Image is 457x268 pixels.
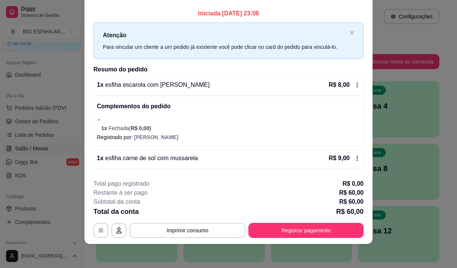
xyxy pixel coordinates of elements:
h2: Resumo do pedido [93,65,364,74]
button: Imprimir consumo [129,223,245,238]
p: Total pago registrado [93,179,149,188]
p: Atenção [103,30,347,40]
span: esfiha escarola com [PERSON_NAME] [104,82,210,88]
div: Para vincular um cliente a um pedido já existente você pode clicar no card do pedido para vinculá... [103,43,347,51]
button: close [350,30,354,35]
p: Complementos do pedido [97,102,360,111]
p: Registrado por: [97,133,360,141]
p: R$ 0,00 [343,179,364,188]
p: R$ 9,00 [329,154,350,163]
p: R$ 60,00 [339,197,364,206]
span: 1 x [101,125,108,131]
span: esfiha carne de sol com mussarela [104,155,198,161]
p: Iniciada [DATE] 23:08 [93,9,364,18]
p: . [98,114,360,123]
span: [PERSON_NAME] [134,134,178,140]
p: Fechada ( [101,124,360,132]
p: 1 x [97,154,198,163]
button: Registrar pagamento [248,223,364,238]
span: R$ 0,00 ) [131,125,151,131]
p: 1 x [97,80,210,89]
p: R$ 60,00 [339,188,364,197]
p: Restante à ser pago [93,188,147,197]
p: R$ 60,00 [336,206,364,217]
p: R$ 8,00 [329,80,350,89]
p: Total da conta [93,206,139,217]
p: Subtotal da conta [93,197,140,206]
